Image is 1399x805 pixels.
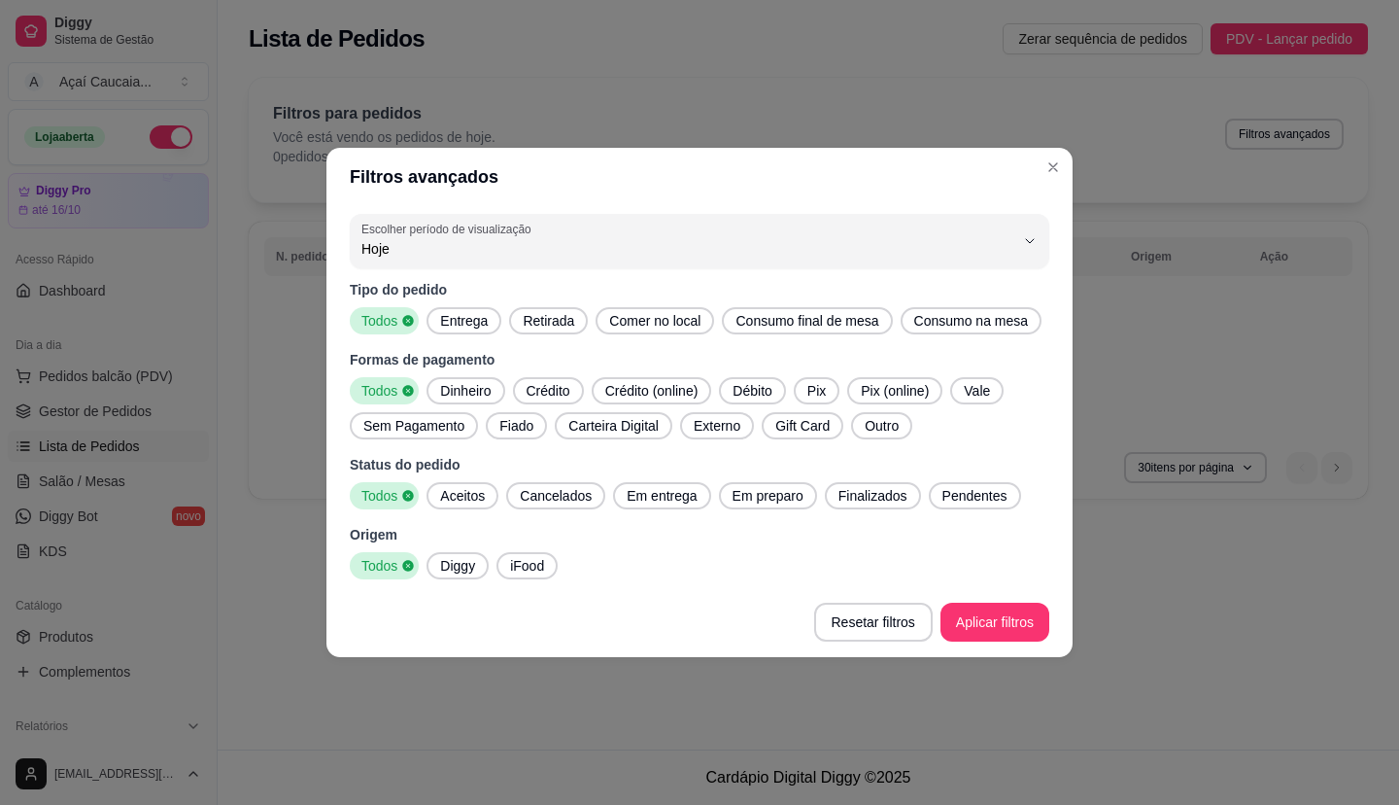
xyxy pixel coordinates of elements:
button: Todos [350,377,419,404]
button: Consumo na mesa [901,307,1042,334]
button: Crédito [513,377,584,404]
button: Pendentes [929,482,1021,509]
button: Escolher período de visualizaçãoHoje [350,214,1049,268]
span: Gift Card [768,416,837,436]
span: Dinheiro [432,381,498,401]
span: Consumo final de mesa [728,311,886,331]
span: Todos [354,381,401,401]
span: Fiado [492,416,541,436]
span: Outro [857,416,906,436]
button: Consumo final de mesa [722,307,892,334]
p: Tipo do pedido [350,280,1049,299]
span: Vale [956,381,998,401]
span: Pendentes [935,486,1015,506]
span: Débito [725,381,779,401]
span: Pix (online) [853,381,937,401]
button: Dinheiro [427,377,504,404]
button: Comer no local [596,307,714,334]
span: Retirada [515,311,582,331]
span: Crédito [519,381,578,401]
button: Vale [950,377,1004,404]
span: Entrega [432,311,495,331]
span: Todos [354,486,401,506]
button: Pix (online) [847,377,942,404]
p: Status do pedido [350,455,1049,474]
label: Escolher período de visualização [361,221,537,237]
button: Outro [851,412,912,439]
span: Em entrega [619,486,704,506]
button: Todos [350,307,419,334]
button: Retirada [509,307,588,334]
button: Todos [350,552,419,579]
p: Origem [350,525,1049,544]
span: Diggy [432,556,483,576]
button: Cancelados [506,482,605,509]
span: Crédito (online) [597,381,706,401]
span: Todos [354,311,401,331]
button: Carteira Digital [555,412,672,439]
button: Fiado [486,412,547,439]
button: Débito [719,377,785,404]
button: Diggy [427,552,489,579]
span: Todos [354,556,401,576]
button: Entrega [427,307,501,334]
button: Pix [794,377,839,404]
span: iFood [502,556,552,576]
button: Em entrega [613,482,710,509]
button: Em preparo [719,482,817,509]
button: Externo [680,412,754,439]
button: Close [1038,152,1069,183]
button: Todos [350,482,419,509]
button: Aceitos [427,482,498,509]
span: Finalizados [831,486,915,506]
button: Resetar filtros [814,603,933,642]
p: Formas de pagamento [350,350,1049,369]
button: Crédito (online) [592,377,712,404]
span: Sem Pagamento [356,416,472,436]
button: Sem Pagamento [350,412,478,439]
button: Finalizados [825,482,921,509]
button: Gift Card [762,412,843,439]
button: Aplicar filtros [940,603,1049,642]
span: Em preparo [725,486,811,506]
span: Externo [686,416,748,436]
button: iFood [496,552,558,579]
span: Comer no local [601,311,708,331]
span: Cancelados [512,486,599,506]
span: Hoje [361,239,1014,259]
span: Consumo na mesa [906,311,1037,331]
header: Filtros avançados [326,148,1073,206]
span: Pix [800,381,834,401]
span: Carteira Digital [561,416,666,436]
span: Aceitos [432,486,493,506]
